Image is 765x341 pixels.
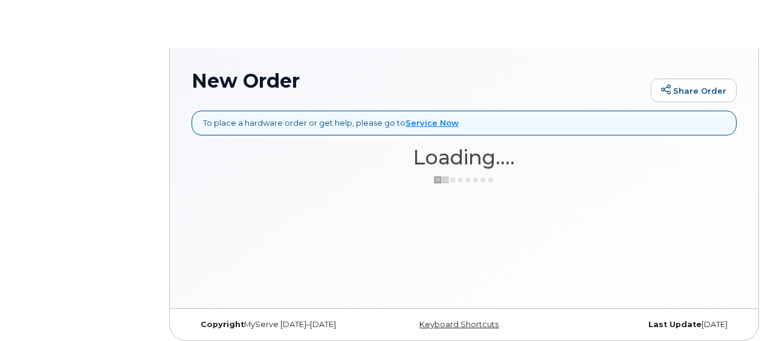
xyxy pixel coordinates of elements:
[405,118,459,128] a: Service Now
[434,175,494,184] img: ajax-loader-3a6953c30dc77f0bf724df975f13086db4f4c1262e45940f03d1251963f1bf2e.gif
[648,320,702,329] strong: Last Update
[192,146,737,168] h1: Loading....
[192,320,373,330] div: MyServe [DATE]–[DATE]
[201,320,244,329] strong: Copyright
[203,117,459,129] p: To place a hardware order or get help, please go to
[419,320,499,329] a: Keyboard Shortcuts
[192,70,645,91] h1: New Order
[555,320,737,330] div: [DATE]
[651,79,737,103] a: Share Order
